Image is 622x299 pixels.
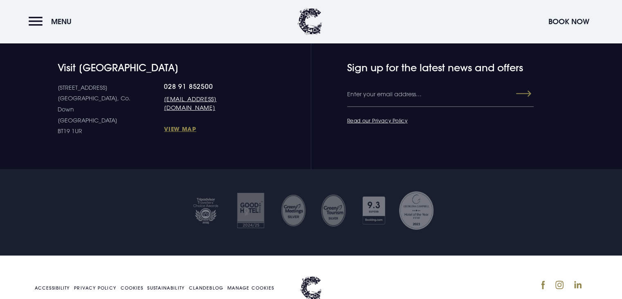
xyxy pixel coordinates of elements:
img: Booking com 1 [358,190,390,231]
button: Submit [502,86,531,101]
img: Facebook [541,281,545,290]
button: Menu [29,13,76,30]
a: Accessibility [35,286,70,290]
a: [EMAIL_ADDRESS][DOMAIN_NAME] [164,95,258,112]
img: LinkedIn [574,281,582,288]
button: Book Now [544,13,593,30]
h4: Sign up for the latest news and offers [347,62,500,74]
h4: Visit [GEOGRAPHIC_DATA] [58,62,258,74]
a: View Map [164,125,258,133]
img: Clandeboye Lodge [298,8,322,35]
span: Menu [51,17,72,26]
img: GM SILVER TRANSPARENT [321,194,346,227]
img: Georgina Campbell Award 2023 [398,190,435,231]
a: Read our Privacy Policy [347,117,408,124]
a: Sustainability [147,286,184,290]
img: Instagram [555,281,564,289]
img: Good hotel 24 25 2 [232,190,269,231]
a: Clandeblog [189,286,223,290]
img: Untitled design 35 [280,194,306,227]
input: Enter your email address… [347,82,534,107]
img: Tripadvisor travellers choice 2025 [187,190,224,231]
a: Manage your cookie settings. [227,286,274,290]
a: 028 91 852500 [164,82,258,91]
p: [STREET_ADDRESS] [GEOGRAPHIC_DATA], Co. Down [GEOGRAPHIC_DATA] BT19 1UR [58,82,164,137]
a: Privacy Policy [74,286,116,290]
a: Cookies [121,286,144,290]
